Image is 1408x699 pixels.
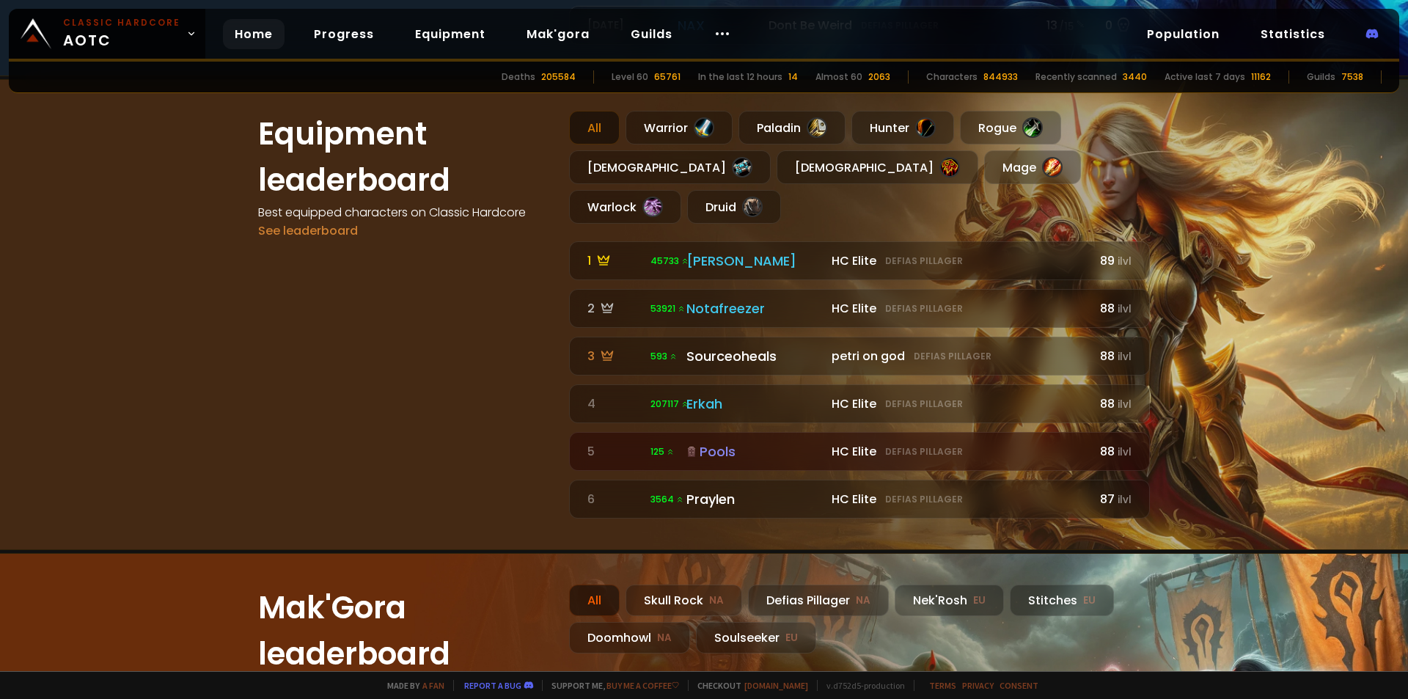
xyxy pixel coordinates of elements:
[1251,70,1271,84] div: 11162
[1093,490,1132,508] div: 87
[856,593,870,608] small: NA
[895,585,1004,616] div: Nek'Rosh
[650,302,686,315] span: 53921
[650,398,689,411] span: 207117
[686,442,823,461] div: Pools
[626,585,742,616] div: Skull Rock
[1093,347,1132,365] div: 88
[541,70,576,84] div: 205584
[960,111,1061,144] div: Rogue
[587,347,642,365] div: 3
[587,252,642,270] div: 1
[973,593,986,608] small: EU
[1093,442,1132,461] div: 88
[619,19,684,49] a: Guilds
[650,255,689,268] span: 45733
[686,299,823,318] div: Notafreezer
[223,19,285,49] a: Home
[1118,493,1132,507] small: ilvl
[63,16,180,51] span: AOTC
[569,241,1150,280] a: 1 45733 [PERSON_NAME] HC EliteDefias Pillager89ilvl
[378,680,444,691] span: Made by
[1341,70,1363,84] div: 7538
[914,350,991,363] small: Defias Pillager
[258,585,551,677] h1: Mak'Gora leaderboard
[832,395,1085,413] div: HC Elite
[709,593,724,608] small: NA
[606,680,679,691] a: Buy me a coffee
[1093,252,1132,270] div: 89
[885,255,963,268] small: Defias Pillager
[686,489,823,509] div: Praylen
[1083,593,1096,608] small: EU
[569,622,690,654] div: Doomhowl
[587,442,642,461] div: 5
[63,16,180,29] small: Classic Hardcore
[569,190,681,224] div: Warlock
[258,203,551,222] h4: Best equipped characters on Classic Hardcore
[817,680,905,691] span: v. d752d5 - production
[422,680,444,691] a: a fan
[1000,680,1038,691] a: Consent
[587,395,642,413] div: 4
[1118,350,1132,364] small: ilvl
[569,289,1150,328] a: 2 53921 Notafreezer HC EliteDefias Pillager88ilvl
[815,70,862,84] div: Almost 60
[885,445,963,458] small: Defias Pillager
[686,346,823,366] div: Sourceoheals
[983,70,1018,84] div: 844933
[258,222,358,239] a: See leaderboard
[1118,255,1132,268] small: ilvl
[650,493,684,506] span: 3564
[832,347,1085,365] div: petri on god
[258,111,551,203] h1: Equipment leaderboard
[1093,395,1132,413] div: 88
[9,9,205,59] a: Classic HardcoreAOTC
[1035,70,1117,84] div: Recently scanned
[1010,585,1114,616] div: Stitches
[650,350,678,363] span: 593
[962,680,994,691] a: Privacy
[984,150,1081,184] div: Mage
[885,493,963,506] small: Defias Pillager
[515,19,601,49] a: Mak'gora
[785,631,798,645] small: EU
[1135,19,1231,49] a: Population
[1118,302,1132,316] small: ilvl
[569,150,771,184] div: [DEMOGRAPHIC_DATA]
[654,70,681,84] div: 65761
[885,302,963,315] small: Defias Pillager
[650,445,675,458] span: 125
[302,19,386,49] a: Progress
[1249,19,1337,49] a: Statistics
[777,150,978,184] div: [DEMOGRAPHIC_DATA]
[1307,70,1335,84] div: Guilds
[1093,299,1132,318] div: 88
[612,70,648,84] div: Level 60
[698,70,782,84] div: In the last 12 hours
[569,480,1150,519] a: 6 3564 Praylen HC EliteDefias Pillager87ilvl
[1118,445,1132,459] small: ilvl
[657,631,672,645] small: NA
[587,490,642,508] div: 6
[403,19,497,49] a: Equipment
[569,384,1150,423] a: 4 207117 Erkah HC EliteDefias Pillager88ilvl
[832,490,1085,508] div: HC Elite
[569,432,1150,471] a: 5 125 Pools HC EliteDefias Pillager88ilvl
[464,680,521,691] a: Report a bug
[569,111,620,144] div: All
[1118,398,1132,411] small: ilvl
[688,680,808,691] span: Checkout
[687,190,781,224] div: Druid
[868,70,890,84] div: 2063
[744,680,808,691] a: [DOMAIN_NAME]
[788,70,798,84] div: 14
[748,585,889,616] div: Defias Pillager
[626,111,733,144] div: Warrior
[1165,70,1245,84] div: Active last 7 days
[738,111,846,144] div: Paladin
[1123,70,1147,84] div: 3440
[686,394,823,414] div: Erkah
[832,252,1085,270] div: HC Elite
[929,680,956,691] a: Terms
